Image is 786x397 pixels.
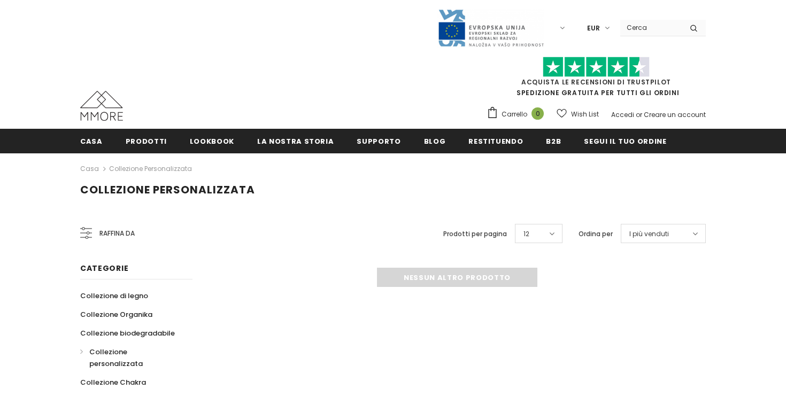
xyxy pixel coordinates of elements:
[502,109,527,120] span: Carrello
[424,136,446,146] span: Blog
[443,229,507,239] label: Prodotti per pagina
[80,162,99,175] a: Casa
[543,57,650,77] img: Fidati di Pilot Stars
[584,136,666,146] span: Segui il tuo ordine
[257,136,334,146] span: La nostra storia
[80,263,128,274] span: Categorie
[468,129,523,153] a: Restituendo
[546,136,561,146] span: B2B
[620,20,682,35] input: Search Site
[80,309,152,320] span: Collezione Organika
[531,107,544,120] span: 0
[357,129,400,153] a: supporto
[126,136,167,146] span: Prodotti
[89,347,143,369] span: Collezione personalizzata
[629,229,669,239] span: I più venduti
[546,129,561,153] a: B2B
[579,229,613,239] label: Ordina per
[636,110,642,119] span: or
[80,136,103,146] span: Casa
[521,77,671,87] a: Acquista le recensioni di TrustPilot
[487,61,706,97] span: SPEDIZIONE GRATUITA PER TUTTI GLI ORDINI
[80,291,148,301] span: Collezione di legno
[99,228,135,239] span: Raffina da
[190,136,234,146] span: Lookbook
[487,106,549,122] a: Carrello 0
[80,182,255,197] span: Collezione personalizzata
[468,136,523,146] span: Restituendo
[437,23,544,32] a: Javni Razpis
[437,9,544,48] img: Javni Razpis
[587,23,600,34] span: EUR
[357,136,400,146] span: supporto
[80,324,175,342] a: Collezione biodegradabile
[611,110,634,119] a: Accedi
[80,377,146,387] span: Collezione Chakra
[126,129,167,153] a: Prodotti
[80,342,181,373] a: Collezione personalizzata
[190,129,234,153] a: Lookbook
[80,286,148,305] a: Collezione di legno
[584,129,666,153] a: Segui il tuo ordine
[80,373,146,392] a: Collezione Chakra
[424,129,446,153] a: Blog
[80,305,152,324] a: Collezione Organika
[80,91,123,121] img: Casi MMORE
[109,164,192,173] a: Collezione personalizzata
[257,129,334,153] a: La nostra storia
[644,110,706,119] a: Creare un account
[523,229,529,239] span: 12
[557,105,599,123] a: Wish List
[571,109,599,120] span: Wish List
[80,129,103,153] a: Casa
[80,328,175,338] span: Collezione biodegradabile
